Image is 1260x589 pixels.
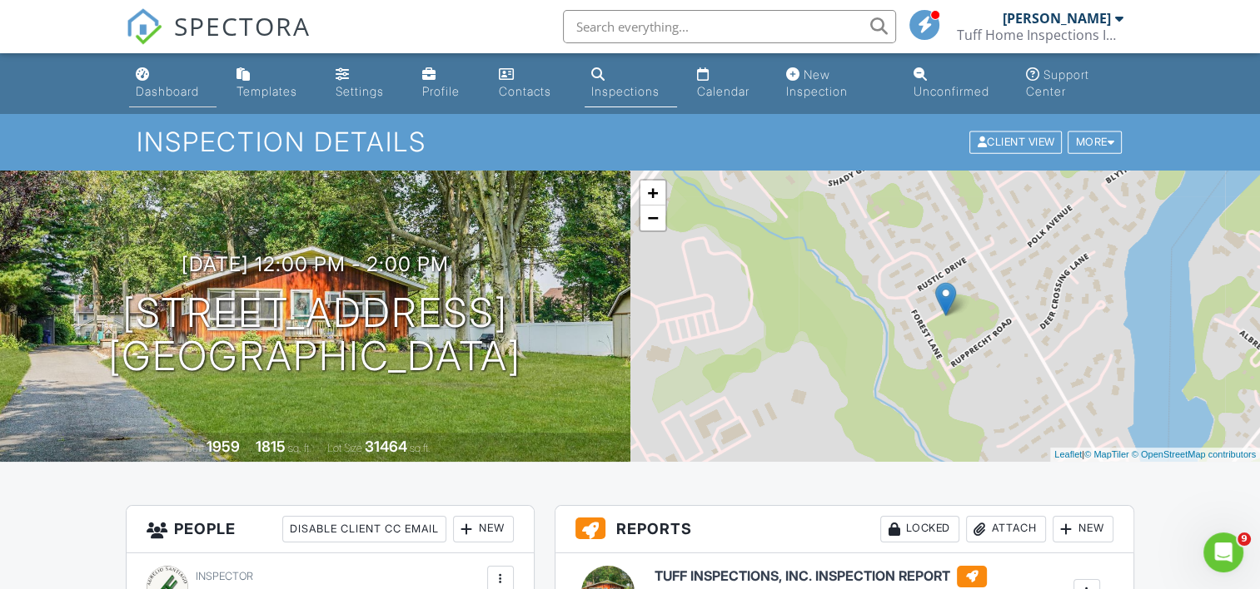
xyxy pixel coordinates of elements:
[1050,448,1260,462] div: |
[410,442,431,454] span: sq.ft.
[230,60,315,107] a: Templates
[174,8,311,43] span: SPECTORA
[256,438,286,455] div: 1815
[492,60,571,107] a: Contacts
[129,60,217,107] a: Dashboard
[968,135,1066,147] a: Client View
[1054,449,1082,459] a: Leaflet
[126,22,311,57] a: SPECTORA
[969,131,1062,154] div: Client View
[880,516,959,542] div: Locked
[697,84,750,98] div: Calendar
[329,60,402,107] a: Settings
[365,438,407,455] div: 31464
[136,84,199,98] div: Dashboard
[288,442,311,454] span: sq. ft.
[108,291,521,379] h1: [STREET_ADDRESS] [GEOGRAPHIC_DATA]
[1132,449,1256,459] a: © OpenStreetMap contributors
[914,84,989,98] div: Unconfirmed
[196,570,253,582] span: Inspector
[640,181,665,205] a: Zoom in
[1003,10,1111,27] div: [PERSON_NAME]
[422,84,460,98] div: Profile
[591,84,660,98] div: Inspections
[127,506,533,553] h3: People
[416,60,479,107] a: Profile
[282,516,446,542] div: Disable Client CC Email
[1068,131,1122,154] div: More
[779,60,894,107] a: New Inspection
[207,438,240,455] div: 1959
[499,84,551,98] div: Contacts
[907,60,1006,107] a: Unconfirmed
[1019,60,1131,107] a: Support Center
[327,442,362,454] span: Lot Size
[1026,67,1089,98] div: Support Center
[966,516,1046,542] div: Attach
[555,506,1133,553] h3: Reports
[126,8,162,45] img: The Best Home Inspection Software - Spectora
[186,442,204,454] span: Built
[237,84,297,98] div: Templates
[786,67,848,98] div: New Inspection
[137,127,1123,156] h1: Inspection Details
[957,27,1123,43] div: Tuff Home Inspections Inc.
[1084,449,1129,459] a: © MapTiler
[585,60,677,107] a: Inspections
[690,60,766,107] a: Calendar
[336,84,384,98] div: Settings
[640,205,665,230] a: Zoom out
[1203,532,1243,572] iframe: Intercom live chat
[655,566,987,587] h6: TUFF INSPECTIONS, INC. INSPECTION REPORT
[1053,516,1113,542] div: New
[453,516,514,542] div: New
[182,253,449,275] h3: [DATE] 12:00 pm - 2:00 pm
[1238,532,1251,546] span: 9
[563,10,896,43] input: Search everything...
